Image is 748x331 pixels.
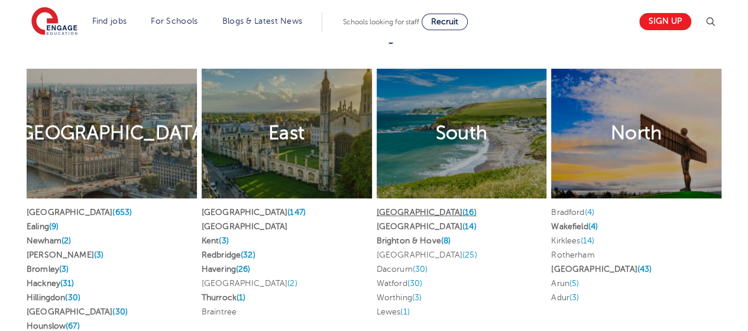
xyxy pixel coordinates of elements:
[237,293,245,302] span: (1)
[637,265,652,274] span: (43)
[377,248,547,262] li: [GEOGRAPHIC_DATA]
[202,222,287,231] a: [GEOGRAPHIC_DATA]
[407,279,423,288] span: (30)
[112,208,132,217] span: (653)
[377,262,547,277] li: Dacorum
[551,277,721,291] li: Arun
[202,250,255,259] a: Redbridge(32)
[462,250,477,259] span: (25)
[287,279,297,288] span: (2)
[27,208,132,217] a: [GEOGRAPHIC_DATA](653)
[94,250,103,259] span: (3)
[268,121,305,146] h2: East
[219,236,228,245] span: (3)
[377,277,547,291] li: Watford
[551,234,721,248] li: Kirklees
[27,322,80,330] a: Hounslow(67)
[202,265,251,274] a: Havering(26)
[639,13,691,30] a: Sign up
[551,248,721,262] li: Rotherham
[551,222,598,231] a: Wakefield(4)
[112,307,128,316] span: (30)
[14,121,209,146] h2: [GEOGRAPHIC_DATA]
[436,121,488,146] h2: South
[222,17,303,25] a: Blogs & Latest News
[27,236,71,245] a: Newham(2)
[580,236,594,245] span: (14)
[202,293,246,302] a: Thurrock(1)
[431,17,458,26] span: Recruit
[377,291,547,305] li: Worthing
[343,18,419,26] span: Schools looking for staff
[611,121,662,146] h2: North
[377,208,477,217] a: [GEOGRAPHIC_DATA](16)
[569,279,579,288] span: (5)
[422,14,468,30] a: Recruit
[27,250,103,259] a: [PERSON_NAME](3)
[202,277,372,291] li: [GEOGRAPHIC_DATA]
[412,293,422,302] span: (3)
[61,236,71,245] span: (2)
[569,293,579,302] span: (3)
[66,322,80,330] span: (67)
[236,265,251,274] span: (26)
[462,208,477,217] span: (16)
[241,250,255,259] span: (32)
[27,265,69,274] a: Bromley(3)
[287,208,306,217] span: (147)
[377,236,451,245] a: Brighton & Hove(8)
[551,265,652,274] a: [GEOGRAPHIC_DATA](43)
[588,222,598,231] span: (4)
[31,7,77,37] img: Engage Education
[27,293,80,302] a: Hillingdon(30)
[59,265,69,274] span: (3)
[441,236,451,245] span: (8)
[27,279,75,288] a: Hackney(31)
[202,236,229,245] a: Kent(3)
[202,208,306,217] a: [GEOGRAPHIC_DATA](147)
[377,222,477,231] a: [GEOGRAPHIC_DATA](14)
[400,307,409,316] span: (1)
[377,305,547,319] li: Lewes
[151,17,197,25] a: For Schools
[551,291,721,305] li: Adur
[27,307,128,316] a: [GEOGRAPHIC_DATA](30)
[60,279,75,288] span: (31)
[413,265,428,274] span: (30)
[27,222,59,231] a: Ealing(9)
[202,305,372,319] li: Braintree
[462,222,477,231] span: (14)
[92,17,127,25] a: Find jobs
[49,222,59,231] span: (9)
[551,205,721,220] li: Bradford
[65,293,80,302] span: (30)
[584,208,594,217] span: (4)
